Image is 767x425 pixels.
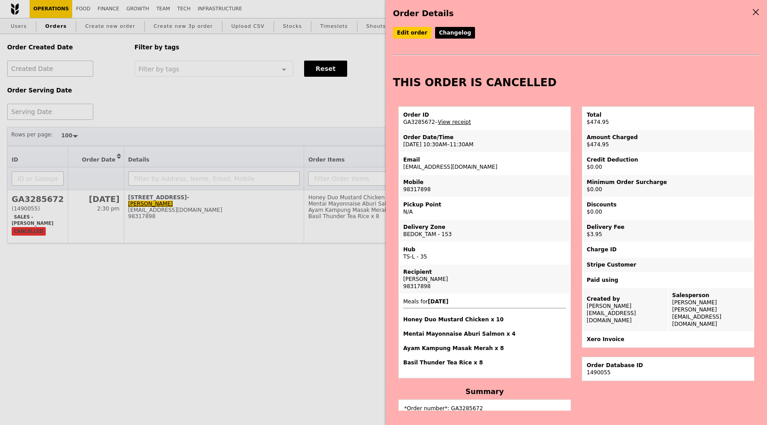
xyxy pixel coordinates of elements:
[403,276,566,283] div: [PERSON_NAME]
[438,119,471,125] a: View receipt
[403,134,566,141] div: Order Date/Time
[587,336,750,343] div: Xero Invoice
[428,298,449,305] b: [DATE]
[587,111,750,118] div: Total
[403,223,566,231] div: Delivery Zone
[400,175,570,197] td: 98317898
[393,76,760,89] h2: THIS ORDER IS CANCELLED
[583,130,753,152] td: $474.95
[672,292,750,299] div: Salesperson
[583,175,753,197] td: $0.00
[587,201,750,208] div: Discounts
[583,108,753,129] td: $474.95
[400,197,570,219] td: N/A
[587,261,750,268] div: Stripe Customer
[403,246,566,253] div: Hub
[403,156,566,163] div: Email
[403,359,566,366] h4: Basil Thunder Tea Rice x 8
[669,288,754,331] td: [PERSON_NAME] [PERSON_NAME][EMAIL_ADDRESS][DOMAIN_NAME]
[587,179,750,186] div: Minimum Order Surcharge
[403,298,566,366] span: Meals for
[400,220,570,241] td: BEDOK_TAM - 153
[583,153,753,174] td: $0.00
[400,242,570,264] td: TS-L - 35
[403,283,566,290] div: 98317898
[400,401,570,412] td: *Order number*: GA3285672
[403,179,566,186] div: Mobile
[587,362,750,369] div: Order Database ID
[393,27,431,39] a: Edit order
[587,295,664,302] div: Created by
[587,223,750,231] div: Delivery Fee
[587,134,750,141] div: Amount Charged
[398,387,571,396] h4: Summary
[403,201,566,208] div: Pickup Point
[403,330,566,337] h4: Mentai Mayonnaise Aburi Salmon x 4
[435,119,438,125] span: –
[403,345,566,352] h4: Ayam Kampung Masak Merah x 8
[403,316,566,323] h4: Honey Duo Mustard Chicken x 10
[400,153,570,174] td: [EMAIL_ADDRESS][DOMAIN_NAME]
[587,276,750,284] div: Paid using
[403,111,566,118] div: Order ID
[400,130,570,152] td: [DATE] 10:30AM–11:30AM
[393,9,453,18] span: Order Details
[583,288,668,331] td: [PERSON_NAME] [EMAIL_ADDRESS][DOMAIN_NAME]
[587,156,750,163] div: Credit Deduction
[583,358,753,380] td: 1490055
[400,108,570,129] td: GA3285672
[435,27,475,39] a: Changelog
[583,197,753,219] td: $0.00
[403,268,566,276] div: Recipient
[587,246,750,253] div: Charge ID
[583,220,753,241] td: $3.95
